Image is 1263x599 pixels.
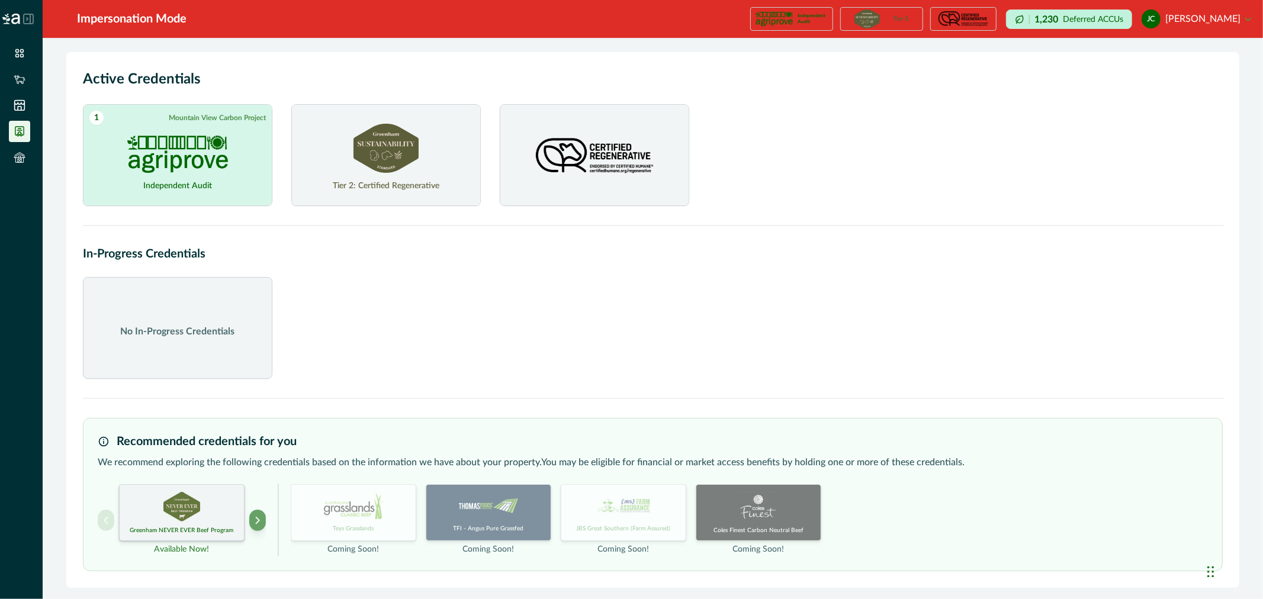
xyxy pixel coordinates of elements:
[89,111,104,125] span: 1
[2,14,20,24] img: Logo
[333,524,374,533] p: Teys Grasslands
[127,136,228,173] img: PROJECT_AUDIT certification logo
[1204,542,1263,599] div: Chat Widget
[734,492,783,521] img: COLES_FINEST certification logo
[83,69,1223,90] h2: Active Credentials
[333,180,439,186] h2: Tier 2: Certified Regenerative
[798,13,828,25] p: Independent Audit
[83,245,1223,263] h2: In-Progress Credentials
[155,543,210,556] p: Available Now!
[454,524,524,533] p: TFI - Angus Pure Grassfed
[894,16,909,22] p: Tier 2
[143,180,212,186] h2: Independent Audit
[594,492,653,520] img: JBS_GREAT_SOUTHERN certification logo
[169,112,266,123] p: Mountain View Carbon Project
[733,543,785,556] p: Coming Soon!
[1204,542,1263,599] iframe: To enrich screen reader interactions, please activate Accessibility in Grammarly extension settings
[117,433,297,450] h3: Recommended credentials for you
[459,492,518,520] img: TFI_ANGUS_PURE_GRASSFED certification logo
[249,510,266,531] button: Next project
[1142,5,1251,33] button: justin costello[PERSON_NAME]
[324,492,383,520] img: TEYS_GRASSLANDS certification logo
[1207,554,1214,590] div: Drag
[577,524,671,533] p: JBS Great Southern (Farm Assured)
[937,9,990,28] img: certification logo
[98,510,114,531] button: Previous project
[77,10,187,28] div: Impersonation Mode
[1034,15,1058,24] p: 1,230
[598,543,650,556] p: Coming Soon!
[714,526,804,535] p: Coles Finest Carbon Neutral Beef
[121,324,235,339] p: No In-Progress Credentials
[463,543,515,556] p: Coming Soon!
[328,543,380,556] p: Coming Soon!
[130,526,234,535] p: Greenham NEVER EVER Beef Program
[353,124,419,173] img: GBSS_TIER_2 certification logo
[756,9,793,28] img: certification logo
[98,455,1208,469] p: We recommend exploring the following credentials based on the information we have about your prop...
[163,492,200,521] img: GREENHAM_NEVER_EVER certification logo
[854,9,879,28] img: certification logo
[532,124,657,189] img: CERTIFIED_REGENERATIVE certification logo
[1063,15,1123,24] p: Deferred ACCUs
